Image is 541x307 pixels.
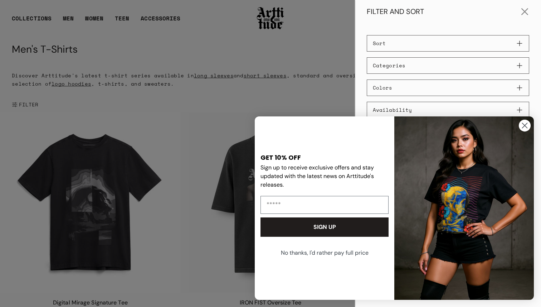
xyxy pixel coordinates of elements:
input: Email [260,196,389,214]
button: Categories [367,57,529,74]
button: Close dialog [518,119,531,132]
button: Close [516,3,533,20]
span: GET 10% OFF [260,153,301,162]
div: FILTER AND SORT [367,7,424,16]
div: FLYOUT Form [248,109,541,307]
img: 88b40c6e-4fbe-451e-b692-af676383430e.jpeg [394,116,534,300]
button: Colors [367,80,529,96]
button: Availability [367,102,529,118]
button: SIGN UP [260,217,389,237]
span: Sign up to receive exclusive offers and stay updated with the latest news on Arttitude's releases. [260,164,374,188]
button: Sort [367,35,529,52]
button: No thanks, I'd rather pay full price [260,244,389,262]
